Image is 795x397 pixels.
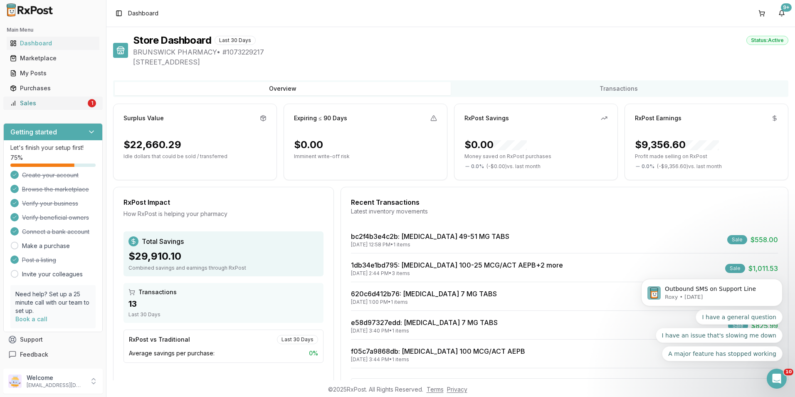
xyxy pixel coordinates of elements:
div: $0.00 [464,138,527,151]
div: RxPost vs Traditional [129,335,190,344]
a: Purchases [7,81,99,96]
div: $9,356.60 [635,138,719,151]
a: Terms [427,386,444,393]
a: bc2f4b3e4c2b: [MEDICAL_DATA] 49-51 MG TABS [351,232,509,241]
a: Book a call [15,315,47,323]
div: [DATE] 3:40 PM • 1 items [351,328,498,334]
span: Total Savings [142,236,184,246]
a: My Posts [7,66,99,81]
button: Purchases [3,82,103,95]
p: Need help? Set up a 25 minute call with our team to set up. [15,290,91,315]
div: Purchases [10,84,96,92]
button: Sales1 [3,97,103,110]
a: 620c6d412b76: [MEDICAL_DATA] 7 MG TABS [351,290,497,298]
a: Sales1 [7,96,99,111]
span: Verify your business [22,199,78,208]
span: Connect a bank account [22,228,89,236]
iframe: Intercom live chat [767,369,787,389]
div: $22,660.29 [123,138,181,151]
p: [EMAIL_ADDRESS][DOMAIN_NAME] [27,382,84,389]
p: Welcome [27,374,84,382]
div: [DATE] 2:44 PM • 3 items [351,270,563,277]
h2: Main Menu [7,27,99,33]
img: RxPost Logo [3,3,57,17]
button: My Posts [3,67,103,80]
div: Last 30 Days [128,311,318,318]
a: Marketplace [7,51,99,66]
span: $1,011.53 [748,263,778,273]
span: 0.0 % [471,163,484,170]
button: Marketplace [3,52,103,65]
span: 0.0 % [642,163,654,170]
div: Dashboard [10,39,96,47]
span: Feedback [20,350,48,359]
div: RxPost Earnings [635,114,681,122]
span: ( - $9,356.60 ) vs. last month [657,163,722,170]
a: Privacy [447,386,467,393]
h3: Getting started [10,127,57,137]
div: 1 [88,99,96,107]
span: [STREET_ADDRESS] [133,57,788,67]
button: Dashboard [3,37,103,50]
span: Verify beneficial owners [22,213,89,222]
div: My Posts [10,69,96,77]
p: Imminent write-off risk [294,153,437,160]
iframe: Intercom notifications message [629,266,795,375]
div: Status: Active [746,36,788,45]
a: Make a purchase [22,242,70,250]
div: How RxPost is helping your pharmacy [123,210,323,218]
button: Support [3,332,103,347]
a: f05c7a9868db: [MEDICAL_DATA] 100 MCG/ACT AEPB [351,347,525,355]
div: Combined savings and earnings through RxPost [128,265,318,271]
span: 0 % [309,349,318,357]
div: Recent Transactions [351,197,778,207]
h1: Store Dashboard [133,34,211,47]
button: 9+ [775,7,788,20]
span: $558.00 [751,235,778,245]
span: 75 % [10,154,23,162]
span: Average savings per purchase: [129,349,215,357]
a: Dashboard [7,36,99,51]
div: $29,910.10 [128,250,318,263]
span: BRUNSWICK PHARMACY • # 1073229217 [133,47,788,57]
button: Transactions [451,82,787,95]
p: Let's finish your setup first! [10,144,96,152]
span: Browse the marketplace [22,185,89,194]
div: Sales [10,99,86,107]
div: Surplus Value [123,114,164,122]
button: View All Transactions [351,378,778,392]
div: $0.00 [294,138,323,151]
button: Feedback [3,347,103,362]
div: 9+ [781,3,792,12]
a: Invite your colleagues [22,270,83,278]
span: Post a listing [22,256,56,264]
div: Latest inventory movements [351,207,778,216]
span: Create your account [22,171,79,179]
div: RxPost Savings [464,114,509,122]
span: ( - $0.00 ) vs. last month [486,163,541,170]
nav: breadcrumb [128,9,158,17]
a: e58d97327edd: [MEDICAL_DATA] 7 MG TABS [351,318,498,327]
span: Transactions [138,288,177,296]
p: Profit made selling on RxPost [635,153,778,160]
div: 13 [128,298,318,310]
a: 1db34e1bd795: [MEDICAL_DATA] 100-25 MCG/ACT AEPB+2 more [351,261,563,269]
div: [DATE] 3:44 PM • 1 items [351,356,525,363]
span: Dashboard [128,9,158,17]
span: 10 [784,369,793,375]
button: Overview [115,82,451,95]
div: Sale [727,235,747,244]
p: Idle dollars that could be sold / transferred [123,153,267,160]
div: Marketplace [10,54,96,62]
p: Money saved on RxPost purchases [464,153,607,160]
img: User avatar [8,375,22,388]
div: Last 30 Days [215,36,256,45]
